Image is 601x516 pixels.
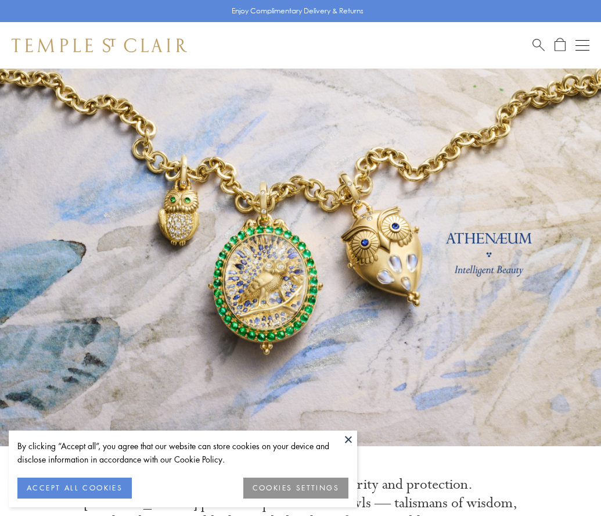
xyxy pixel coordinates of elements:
[575,38,589,52] button: Open navigation
[17,478,132,499] button: ACCEPT ALL COOKIES
[555,38,566,52] a: Open Shopping Bag
[12,38,187,52] img: Temple St. Clair
[532,38,545,52] a: Search
[243,478,348,499] button: COOKIES SETTINGS
[17,439,348,466] div: By clicking “Accept all”, you agree that our website can store cookies on your device and disclos...
[232,5,364,17] p: Enjoy Complimentary Delivery & Returns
